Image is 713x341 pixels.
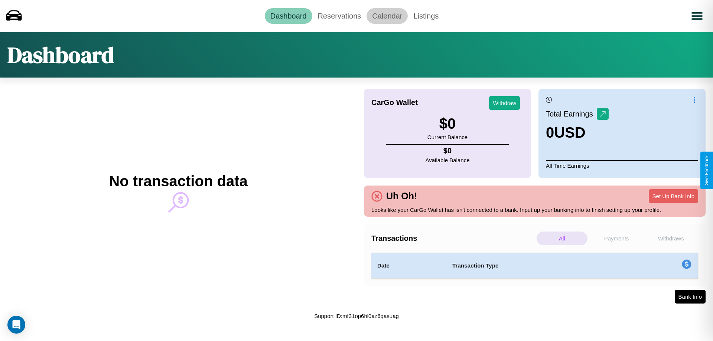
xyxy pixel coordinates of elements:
div: Give Feedback [704,155,709,186]
p: Current Balance [427,132,468,142]
a: Reservations [312,8,367,24]
h4: CarGo Wallet [371,98,418,107]
table: simple table [371,253,698,279]
p: All [537,232,587,245]
a: Listings [408,8,444,24]
button: Bank Info [675,290,706,304]
p: Total Earnings [546,107,597,121]
p: All Time Earnings [546,160,698,171]
h3: 0 USD [546,124,609,141]
button: Set Up Bank Info [649,189,698,203]
p: Available Balance [426,155,470,165]
h4: Transaction Type [452,261,621,270]
h2: No transaction data [109,173,247,190]
p: Looks like your CarGo Wallet has isn't connected to a bank. Input up your banking info to finish ... [371,205,698,215]
p: Support ID: mf31op6hl0az6qasuag [314,311,399,321]
h4: $ 0 [426,147,470,155]
p: Payments [591,232,642,245]
h1: Dashboard [7,40,114,70]
h3: $ 0 [427,115,468,132]
button: Withdraw [489,96,520,110]
h4: Uh Oh! [382,191,421,201]
p: Withdraws [645,232,696,245]
a: Calendar [367,8,408,24]
button: Open menu [687,6,707,26]
h4: Transactions [371,234,535,243]
div: Open Intercom Messenger [7,316,25,334]
a: Dashboard [265,8,312,24]
h4: Date [377,261,440,270]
